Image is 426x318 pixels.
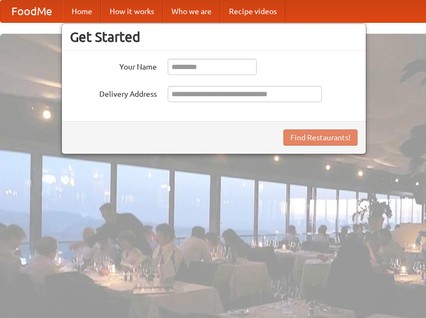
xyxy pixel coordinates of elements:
[163,1,220,22] a: Who we are
[220,1,285,22] a: Recipe videos
[1,1,63,22] a: FoodMe
[70,29,358,45] h3: Get Started
[70,86,157,99] label: Delivery Address
[63,1,101,22] a: Home
[101,1,163,22] a: How it works
[70,59,157,72] label: Your Name
[283,129,358,146] button: Find Restaurants!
